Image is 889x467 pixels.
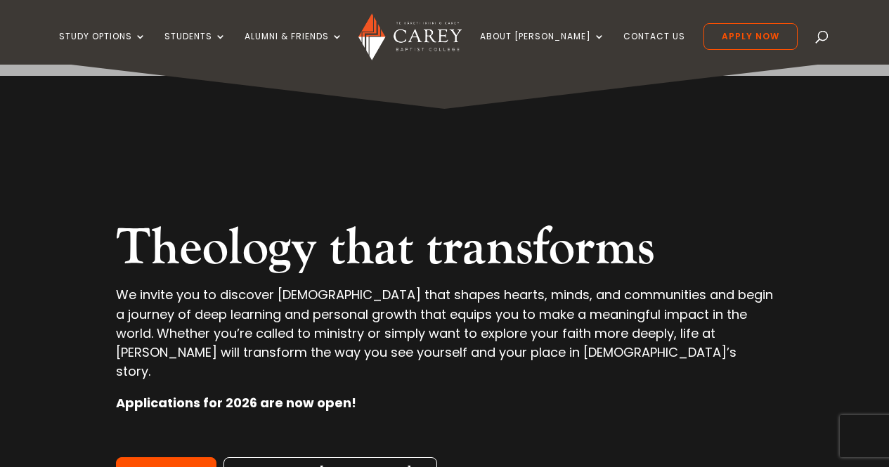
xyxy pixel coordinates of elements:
a: About [PERSON_NAME] [480,32,605,65]
p: We invite you to discover [DEMOGRAPHIC_DATA] that shapes hearts, minds, and communities and begin... [116,285,773,393]
a: Study Options [59,32,146,65]
a: Alumni & Friends [245,32,343,65]
h2: Theology that transforms [116,218,773,285]
a: Contact Us [623,32,685,65]
a: Apply Now [703,23,798,50]
img: Carey Baptist College [358,13,462,60]
strong: Applications for 2026 are now open! [116,394,356,412]
a: Students [164,32,226,65]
